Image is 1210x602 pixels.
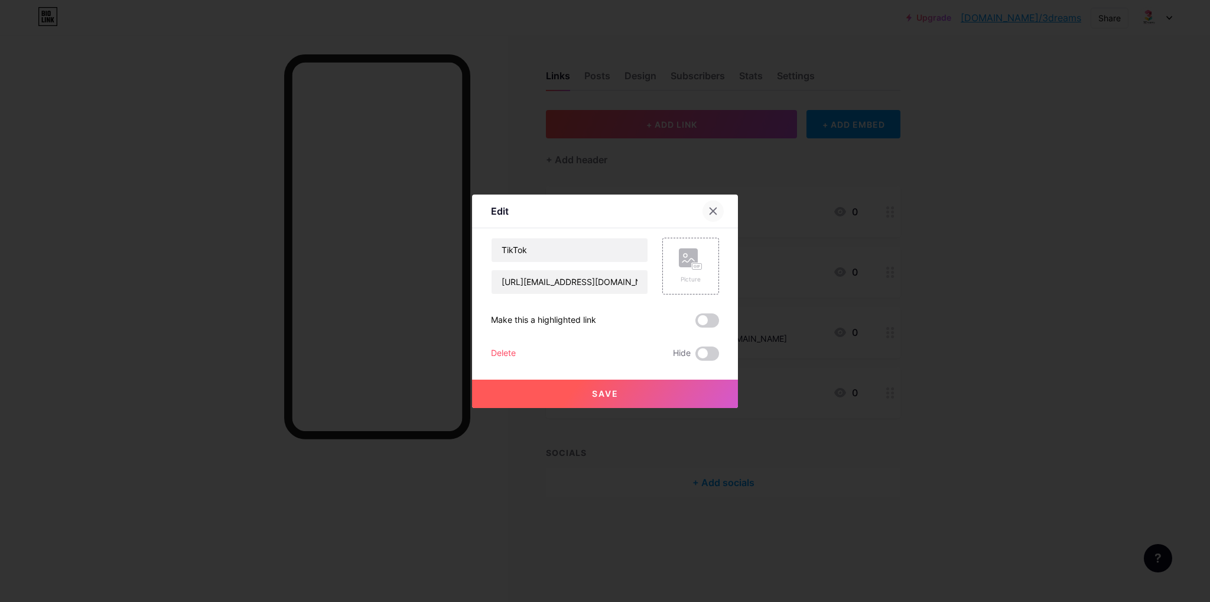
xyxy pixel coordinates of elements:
[491,313,596,328] div: Make this a highlighted link
[491,204,509,218] div: Edit
[492,238,648,262] input: Title
[592,389,619,399] span: Save
[673,347,691,361] span: Hide
[679,275,702,284] div: Picture
[492,270,648,294] input: URL
[472,380,738,408] button: Save
[491,347,516,361] div: Delete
